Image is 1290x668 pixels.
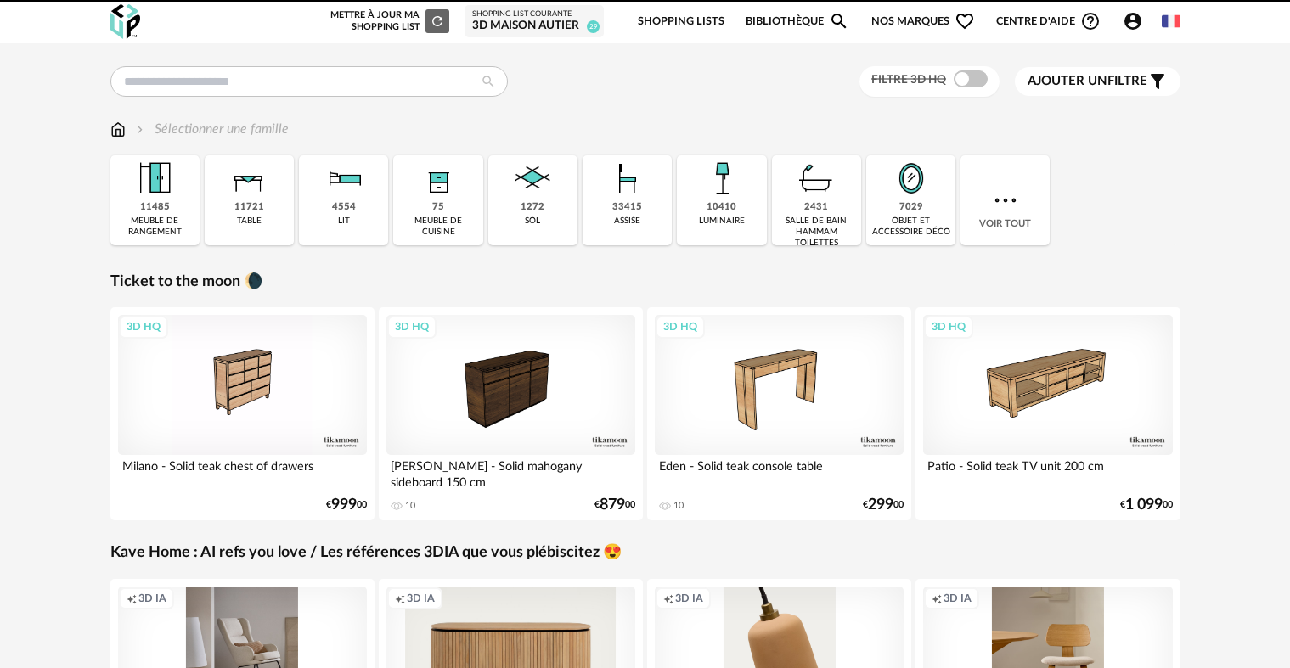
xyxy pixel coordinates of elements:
[746,2,849,42] a: BibliothèqueMagnify icon
[110,543,622,563] a: Kave Home : AI refs you love / Les références 3DIA que vous plébiscitez 😍
[924,316,973,338] div: 3D HQ
[119,316,168,338] div: 3D HQ
[226,155,272,201] img: Table.png
[777,216,856,249] div: salle de bain hammam toilettes
[110,120,126,139] img: svg+xml;base64,PHN2ZyB3aWR0aD0iMTYiIGhlaWdodD0iMTciIHZpZXdCb3g9IjAgMCAxNiAxNyIgZmlsbD0ibm9uZSIgeG...
[430,16,445,25] span: Refresh icon
[675,592,703,605] span: 3D IA
[110,272,262,292] a: Ticket to the moon 🌘
[638,2,724,42] a: Shopping Lists
[432,201,444,214] div: 75
[379,307,644,520] a: 3D HQ [PERSON_NAME] - Solid mahogany sideboard 150 cm 10 €87900
[407,592,435,605] span: 3D IA
[612,201,642,214] div: 33415
[115,216,194,238] div: meuble de rangement
[647,307,912,520] a: 3D HQ Eden - Solid teak console table 10 €29900
[793,155,839,201] img: Salle%20de%20bain.png
[510,155,555,201] img: Sol.png
[110,307,375,520] a: 3D HQ Milano - Solid teak chest of drawers €99900
[133,120,289,139] div: Sélectionner une famille
[932,592,942,605] span: Creation icon
[656,316,705,338] div: 3D HQ
[868,499,893,511] span: 299
[1120,499,1173,511] div: € 00
[871,216,950,238] div: objet et accessoire déco
[327,9,449,33] div: Mettre à jour ma Shopping List
[990,185,1021,216] img: more.7b13dc1.svg
[923,455,1173,489] div: Patio - Solid teak TV unit 200 cm
[398,216,477,238] div: meuble de cuisine
[386,455,636,489] div: [PERSON_NAME] - Solid mahogany sideboard 150 cm
[133,120,147,139] img: svg+xml;base64,PHN2ZyB3aWR0aD0iMTYiIGhlaWdodD0iMTYiIHZpZXdCb3g9IjAgMCAxNiAxNiIgZmlsbD0ibm9uZSIgeG...
[960,155,1050,245] div: Voir tout
[804,201,828,214] div: 2431
[118,455,368,489] div: Milano - Solid teak chest of drawers
[1147,71,1168,92] span: Filter icon
[1123,11,1143,31] span: Account Circle icon
[863,499,904,511] div: € 00
[326,499,367,511] div: € 00
[915,307,1180,520] a: 3D HQ Patio - Solid teak TV unit 200 cm €1 09900
[237,216,262,227] div: table
[1028,75,1107,87] span: Ajouter un
[472,19,596,34] div: 3D maison autier
[338,216,350,227] div: lit
[600,499,625,511] span: 879
[387,316,437,338] div: 3D HQ
[1123,11,1151,31] span: Account Circle icon
[955,11,975,31] span: Heart Outline icon
[594,499,635,511] div: € 00
[1125,499,1163,511] span: 1 099
[871,2,975,42] span: Nos marques
[871,74,946,86] span: Filtre 3D HQ
[1080,11,1101,31] span: Help Circle Outline icon
[587,20,600,33] span: 29
[132,155,177,201] img: Meuble%20de%20rangement.png
[525,216,540,227] div: sol
[110,4,140,39] img: OXP
[405,500,415,512] div: 10
[395,592,405,605] span: Creation icon
[331,499,357,511] span: 999
[699,155,745,201] img: Luminaire.png
[472,9,596,20] div: Shopping List courante
[944,592,972,605] span: 3D IA
[699,216,745,227] div: luminaire
[996,11,1101,31] span: Centre d'aideHelp Circle Outline icon
[1015,67,1180,96] button: Ajouter unfiltre Filter icon
[655,455,904,489] div: Eden - Solid teak console table
[1028,73,1147,90] span: filtre
[127,592,137,605] span: Creation icon
[521,201,544,214] div: 1272
[899,201,923,214] div: 7029
[605,155,651,201] img: Assise.png
[138,592,166,605] span: 3D IA
[614,216,640,227] div: assise
[472,9,596,34] a: Shopping List courante 3D maison autier 29
[415,155,461,201] img: Rangement.png
[332,201,356,214] div: 4554
[829,11,849,31] span: Magnify icon
[321,155,367,201] img: Literie.png
[888,155,934,201] img: Miroir.png
[673,500,684,512] div: 10
[234,201,264,214] div: 11721
[663,592,673,605] span: Creation icon
[140,201,170,214] div: 11485
[1162,12,1180,31] img: fr
[707,201,736,214] div: 10410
